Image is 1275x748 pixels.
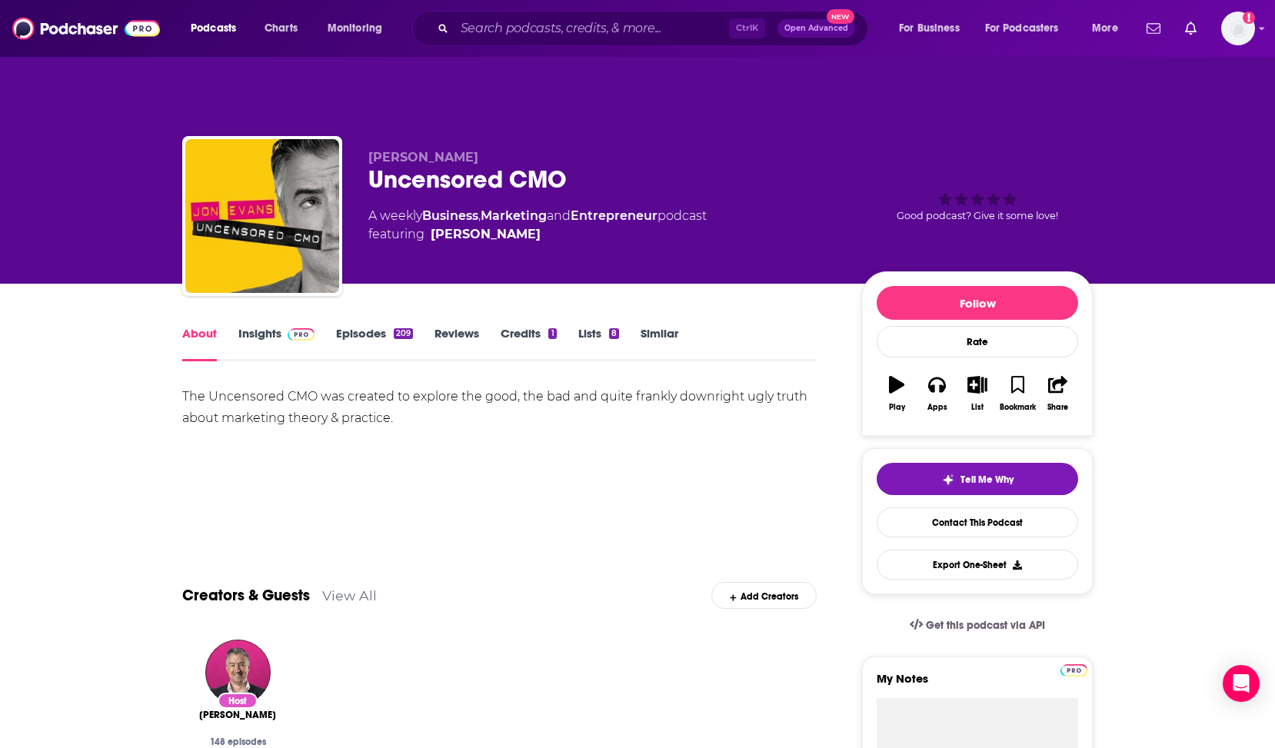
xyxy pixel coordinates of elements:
[434,326,479,361] a: Reviews
[1221,12,1255,45] img: User Profile
[877,326,1078,357] div: Rate
[478,208,481,223] span: ,
[195,736,281,747] div: 148 episodes
[501,326,556,361] a: Credits1
[897,210,1058,221] span: Good podcast? Give it some love!
[971,403,984,412] div: List
[777,19,855,38] button: Open AdvancedNew
[957,366,997,421] button: List
[827,9,854,24] span: New
[422,208,478,223] a: Business
[199,709,276,721] span: [PERSON_NAME]
[548,328,556,339] div: 1
[427,11,883,46] div: Search podcasts, credits, & more...
[1081,16,1137,41] button: open menu
[960,474,1014,486] span: Tell Me Why
[889,403,905,412] div: Play
[238,326,315,361] a: InsightsPodchaser Pro
[609,328,619,339] div: 8
[368,150,478,165] span: [PERSON_NAME]
[899,18,960,39] span: For Business
[255,16,307,41] a: Charts
[997,366,1037,421] button: Bookmark
[180,16,256,41] button: open menu
[917,366,957,421] button: Apps
[12,14,160,43] img: Podchaser - Follow, Share and Rate Podcasts
[1038,366,1078,421] button: Share
[547,208,571,223] span: and
[888,16,979,41] button: open menu
[877,366,917,421] button: Play
[1223,665,1260,702] div: Open Intercom Messenger
[926,619,1045,632] span: Get this podcast via API
[336,326,413,361] a: Episodes209
[1047,403,1068,412] div: Share
[578,326,619,361] a: Lists8
[1092,18,1118,39] span: More
[182,386,817,429] div: The Uncensored CMO was created to explore the good, the bad and quite frankly downright ugly trut...
[1140,15,1167,42] a: Show notifications dropdown
[1221,12,1255,45] span: Logged in as egilfenbaum
[199,709,276,721] a: Jon Evans
[862,150,1093,245] div: Good podcast? Give it some love!
[942,474,954,486] img: tell me why sparkle
[985,18,1059,39] span: For Podcasters
[1060,664,1087,677] img: Podchaser Pro
[975,16,1081,41] button: open menu
[1221,12,1255,45] button: Show profile menu
[571,208,657,223] a: Entrepreneur
[368,207,707,244] div: A weekly podcast
[191,18,236,39] span: Podcasts
[877,463,1078,495] button: tell me why sparkleTell Me Why
[185,139,339,293] img: Uncensored CMO
[897,607,1057,644] a: Get this podcast via API
[641,326,678,361] a: Similar
[394,328,413,339] div: 209
[431,225,541,244] a: Jon Evans
[182,586,310,605] a: Creators & Guests
[454,16,729,41] input: Search podcasts, credits, & more...
[1243,12,1255,24] svg: Add a profile image
[182,326,217,361] a: About
[1179,15,1203,42] a: Show notifications dropdown
[265,18,298,39] span: Charts
[877,286,1078,320] button: Follow
[729,18,765,38] span: Ctrl K
[1060,662,1087,677] a: Pro website
[368,225,707,244] span: featuring
[877,671,1078,698] label: My Notes
[218,693,258,709] div: Host
[1000,403,1036,412] div: Bookmark
[877,550,1078,580] button: Export One-Sheet
[328,18,382,39] span: Monitoring
[322,587,377,603] a: View All
[784,25,848,32] span: Open Advanced
[711,582,817,609] div: Add Creators
[877,507,1078,537] a: Contact This Podcast
[288,328,315,341] img: Podchaser Pro
[317,16,402,41] button: open menu
[205,640,271,705] img: Jon Evans
[481,208,547,223] a: Marketing
[927,403,947,412] div: Apps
